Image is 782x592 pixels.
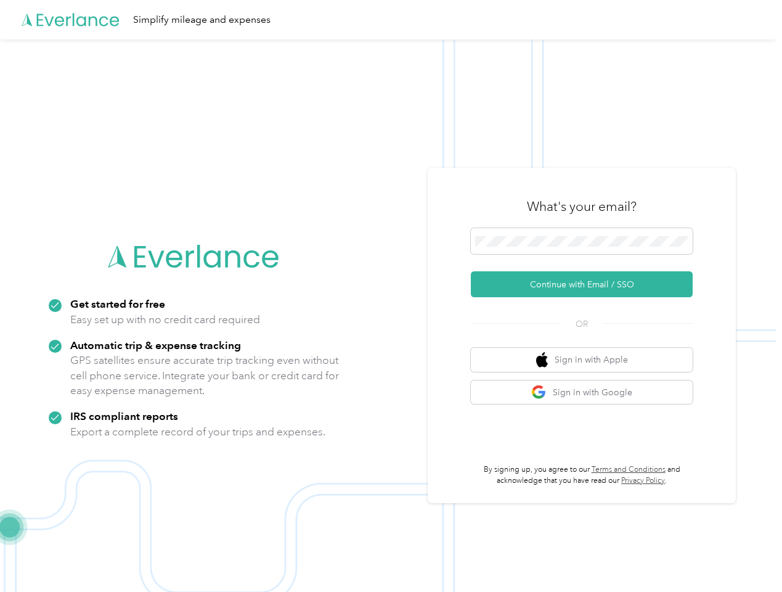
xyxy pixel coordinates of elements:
a: Privacy Policy [621,476,665,485]
p: GPS satellites ensure accurate trip tracking even without cell phone service. Integrate your bank... [70,353,340,398]
strong: Get started for free [70,297,165,310]
strong: IRS compliant reports [70,409,178,422]
p: Export a complete record of your trips and expenses. [70,424,325,440]
h3: What's your email? [527,198,637,215]
button: Continue with Email / SSO [471,271,693,297]
span: OR [560,318,603,331]
div: Simplify mileage and expenses [133,12,271,28]
a: Terms and Conditions [592,465,666,474]
button: apple logoSign in with Apple [471,348,693,372]
button: google logoSign in with Google [471,380,693,405]
strong: Automatic trip & expense tracking [70,339,241,351]
p: Easy set up with no credit card required [70,312,260,327]
img: google logo [531,385,547,400]
img: apple logo [536,352,548,368]
p: By signing up, you agree to our and acknowledge that you have read our . [471,464,693,486]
